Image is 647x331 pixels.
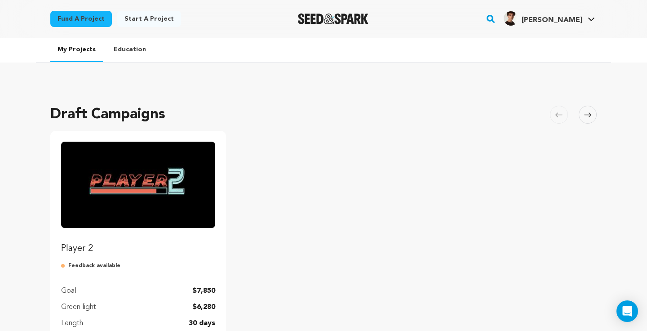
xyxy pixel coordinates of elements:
span: [PERSON_NAME] [522,17,582,24]
p: Length [61,318,83,329]
div: Jeremy C.'s Profile [504,11,582,26]
p: Goal [61,286,76,296]
a: My Projects [50,38,103,62]
a: Education [106,38,153,61]
p: $7,850 [192,286,215,296]
p: $6,280 [192,302,215,313]
p: Feedback available [61,262,215,269]
a: Start a project [117,11,181,27]
a: Fund Player 2 [61,142,215,255]
p: 30 days [189,318,215,329]
img: Seed&Spark Logo Dark Mode [298,13,368,24]
p: Green light [61,302,96,313]
span: Jeremy C.'s Profile [502,9,597,28]
img: submitted-for-review.svg [61,262,68,269]
img: 7ac5759f7ed93658.jpg [504,11,518,26]
a: Fund a project [50,11,112,27]
p: Player 2 [61,242,215,255]
div: Open Intercom Messenger [616,300,638,322]
h2: Draft Campaigns [50,104,165,125]
a: Jeremy C.'s Profile [502,9,597,26]
a: Seed&Spark Homepage [298,13,368,24]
